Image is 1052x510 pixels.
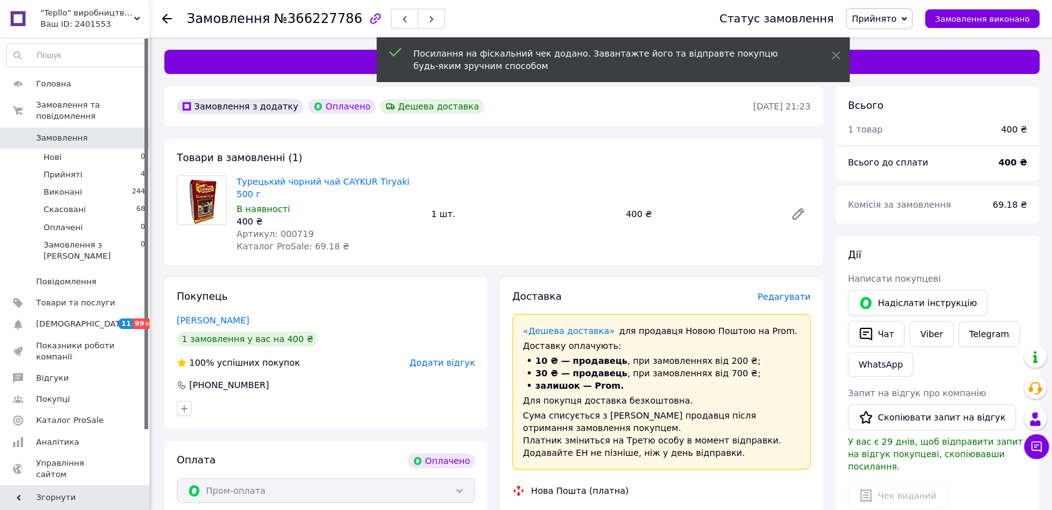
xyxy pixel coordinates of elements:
a: Viber [909,321,953,347]
span: Відгуки [36,373,68,384]
time: [DATE] 21:23 [753,101,810,111]
span: Покупці [36,394,70,405]
span: 4 [141,169,145,180]
div: Ваш ID: 2401553 [40,19,149,30]
div: Нова Пошта (платна) [528,484,632,497]
span: Замовлення [187,11,270,26]
div: Замовлення з додатку [177,99,303,114]
b: 400 ₴ [998,157,1027,167]
div: 400 ₴ [621,205,781,223]
span: Редагувати [758,292,810,302]
button: Чат [848,321,904,347]
span: 10 ₴ — продавець [535,356,627,366]
div: Оплачено [408,453,475,468]
span: В наявності [237,204,290,214]
span: Головна [36,78,71,90]
a: Турецький чорний чай CAYKUR Tiryaki 500 г [237,177,410,199]
img: Турецький чорний чай CAYKUR Tiryaki 500 г [177,176,226,225]
span: 11 [118,318,133,329]
span: Аналітика [36,437,79,448]
span: Замовлення та повідомлення [36,100,149,122]
span: залишок — Prom. [535,381,624,391]
button: Скопіювати запит на відгук [848,404,1016,430]
div: Посилання на фіскальний чек додано. Завантажте його та відправте покупцю будь-яким зручним способом [413,47,801,72]
span: Нові [44,152,62,163]
div: Повернутися назад [162,12,172,25]
span: Оплата [177,454,215,466]
div: Дешева доставка [380,99,484,114]
span: 244 [132,187,145,198]
span: [DEMOGRAPHIC_DATA] [36,318,128,330]
div: Сума списується з [PERSON_NAME] продавця після отримання замовлення покупцем. Платник зміниться н... [523,409,800,459]
div: 400 ₴ [237,215,421,228]
span: 99+ [133,318,153,329]
span: Товари в замовленні (1) [177,152,303,164]
div: Оплачено [308,99,375,114]
button: Замовлення виконано [925,9,1040,28]
li: , при замовленнях від 700 ₴; [523,367,800,379]
span: Замовлення [36,132,88,144]
span: Показники роботи компанії [36,340,115,363]
div: Статус замовлення [720,12,834,25]
span: 0 [141,239,145,262]
span: Скасовані [44,204,86,215]
span: Управління сайтом [36,458,115,480]
div: 400 ₴ [1001,123,1027,136]
span: Додати відгук [410,358,475,368]
span: Комісія за замовлення [848,200,951,210]
a: [PERSON_NAME] [177,315,249,325]
span: Дії [848,249,861,261]
span: Всього [848,100,883,111]
div: 1 шт. [426,205,621,223]
span: Каталог ProSale [36,415,103,426]
span: Прийнято [852,14,896,24]
div: для продавця Новою Поштою на Prom. [523,325,800,337]
div: успішних покупок [177,356,300,369]
span: 69.18 ₴ [993,200,1027,210]
span: 0 [141,222,145,233]
a: Telegram [959,321,1020,347]
span: Всього до сплати [848,157,928,167]
span: 68 [136,204,145,215]
a: Редагувати [786,202,810,226]
span: Написати покупцеві [848,274,941,284]
span: Товари та послуги [36,297,115,308]
div: Доставку оплачують: [523,340,800,352]
span: Повідомлення [36,276,96,287]
span: Оплачені [44,222,83,233]
span: Каталог ProSale: 69.18 ₴ [237,241,349,251]
span: Доставка [512,290,561,302]
span: 30 ₴ — продавець [535,368,627,378]
span: Артикул: 000719 [237,229,314,239]
span: 0 [141,152,145,163]
button: Чат з покупцем [1024,434,1049,459]
span: "Tepllo" виробництво продаж сервіс [40,7,134,19]
span: 1 товар [848,124,883,134]
span: У вас є 29 днів, щоб відправити запит на відгук покупцеві, скопіювавши посилання. [848,437,1023,471]
div: [PHONE_NUMBER] [188,379,270,391]
span: Виконані [44,187,82,198]
a: «Дешева доставка» [523,326,614,336]
li: , при замовленнях від 200 ₴; [523,355,800,367]
a: WhatsApp [848,352,913,377]
span: Замовлення виконано [935,14,1030,24]
span: Прийняті [44,169,82,180]
span: Покупець [177,290,228,302]
span: 100% [189,358,214,368]
input: Пошук [7,44,146,67]
span: №366227786 [274,11,362,26]
span: Запит на відгук про компанію [848,388,986,398]
span: Замовлення з [PERSON_NAME] [44,239,141,262]
div: 1 замовлення у вас на 400 ₴ [177,331,318,346]
button: Надіслати інструкцію [848,290,987,316]
div: Для покупця доставка безкоштовна. [523,394,800,407]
